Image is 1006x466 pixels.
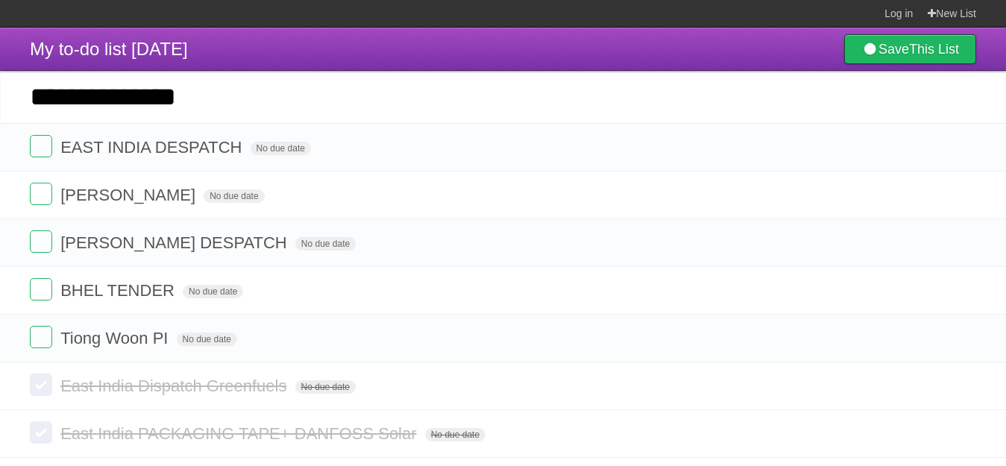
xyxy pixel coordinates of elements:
span: East India PACKAGING TAPE+ DANFOSS Solar [60,424,420,443]
span: No due date [183,285,243,298]
span: No due date [251,142,311,155]
b: This List [909,42,959,57]
span: No due date [295,380,356,394]
label: Done [30,135,52,157]
span: EAST INDIA DESPATCH [60,138,245,157]
a: SaveThis List [844,34,976,64]
label: Done [30,183,52,205]
span: [PERSON_NAME] [60,186,199,204]
label: Done [30,326,52,348]
span: No due date [177,333,237,346]
span: No due date [204,189,264,203]
span: Tiong Woon PI [60,329,172,347]
span: No due date [425,428,485,441]
label: Done [30,278,52,300]
label: Done [30,374,52,396]
span: [PERSON_NAME] DESPATCH [60,233,291,252]
span: East India Dispatch Greenfuels [60,377,290,395]
span: BHEL TENDER [60,281,178,300]
span: My to-do list [DATE] [30,39,188,59]
label: Done [30,421,52,444]
label: Done [30,230,52,253]
span: No due date [295,237,356,251]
